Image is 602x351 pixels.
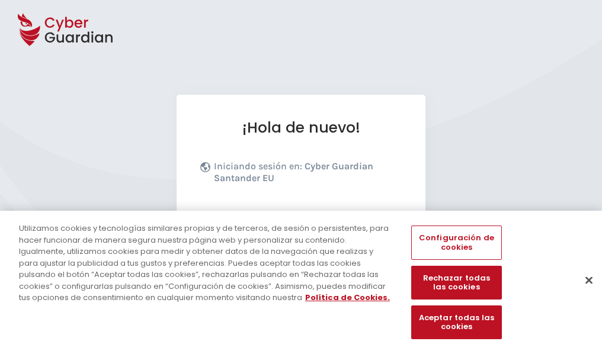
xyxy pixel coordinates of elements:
[214,160,373,183] b: Cyber Guardian Santander EU
[19,223,393,304] div: Utilizamos cookies y tecnologías similares propias y de terceros, de sesión o persistentes, para ...
[411,266,501,300] button: Rechazar todas las cookies
[411,226,501,259] button: Configuración de cookies, Abre el cuadro de diálogo del centro de preferencias.
[214,160,399,190] p: Iniciando sesión en:
[305,292,390,303] a: Más información sobre su privacidad, se abre en una nueva pestaña
[411,305,501,339] button: Aceptar todas las cookies
[576,267,602,293] button: Cerrar
[200,118,402,137] h1: ¡Hola de nuevo!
